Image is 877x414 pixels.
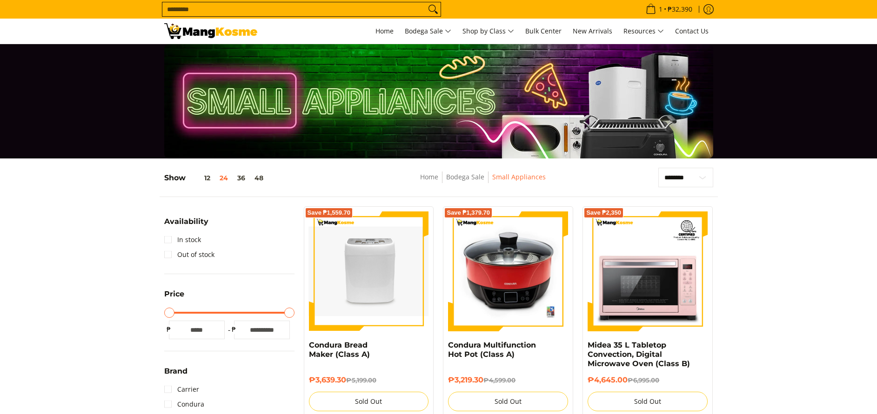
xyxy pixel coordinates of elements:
[164,382,199,397] a: Carrier
[483,376,515,384] del: ₱4,599.00
[623,26,664,37] span: Resources
[308,210,351,216] span: Save ₱1,559.70
[164,247,214,262] a: Out of stock
[164,232,201,247] a: In stock
[675,26,709,35] span: Contact Us
[250,174,268,182] button: 48
[521,19,566,44] a: Bulk Center
[462,26,514,37] span: Shop by Class
[448,392,568,411] button: Sold Out
[309,226,429,316] img: Condura Bread Maker (Class A)
[458,19,519,44] a: Shop by Class
[309,341,370,359] a: Condura Bread Maker (Class A)
[492,172,546,181] a: Small Appliances
[164,368,187,382] summary: Open
[643,4,695,14] span: •
[448,375,568,385] h6: ₱3,219.30
[164,397,204,412] a: Condura
[164,290,184,298] span: Price
[164,23,257,39] img: Small Appliances l Mang Kosme: Home Appliances Warehouse Sale | Page 2
[309,375,429,385] h6: ₱3,639.30
[666,6,694,13] span: ₱32,390
[588,375,708,385] h6: ₱4,645.00
[215,174,233,182] button: 24
[164,218,208,225] span: Availability
[400,19,456,44] a: Bodega Sale
[448,341,536,359] a: Condura Multifunction Hot Pot (Class A)
[164,173,268,183] h5: Show
[164,325,174,334] span: ₱
[426,2,441,16] button: Search
[628,376,659,384] del: ₱6,995.00
[447,210,490,216] span: Save ₱1,379.70
[371,19,398,44] a: Home
[229,325,239,334] span: ₱
[657,6,664,13] span: 1
[420,172,438,181] a: Home
[448,211,568,331] img: Condura Multifunction Hot Pot (Class A)
[309,392,429,411] button: Sold Out
[164,368,187,375] span: Brand
[186,174,215,182] button: 12
[588,211,708,331] img: Midea 35 L Tabletop Convection, Digital Microwave Oven (Class B)
[233,174,250,182] button: 36
[446,172,484,181] a: Bodega Sale
[670,19,713,44] a: Contact Us
[346,376,376,384] del: ₱5,199.00
[619,19,669,44] a: Resources
[525,26,562,35] span: Bulk Center
[164,218,208,232] summary: Open
[375,26,394,35] span: Home
[586,210,621,216] span: Save ₱2,350
[352,171,614,192] nav: Breadcrumbs
[568,19,617,44] a: New Arrivals
[588,392,708,411] button: Sold Out
[573,26,612,35] span: New Arrivals
[267,19,713,44] nav: Main Menu
[164,290,184,305] summary: Open
[588,341,690,368] a: Midea 35 L Tabletop Convection, Digital Microwave Oven (Class B)
[405,26,451,37] span: Bodega Sale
